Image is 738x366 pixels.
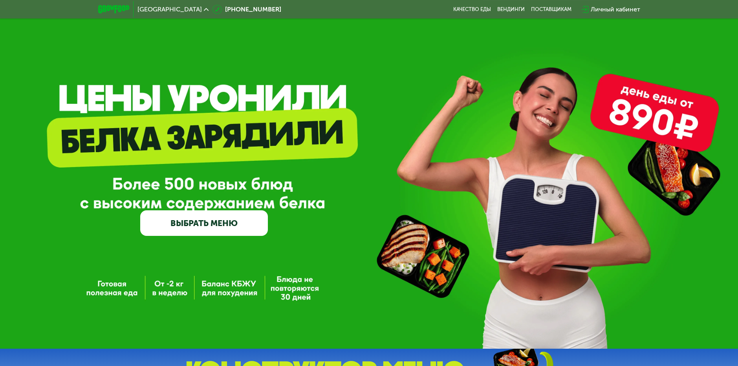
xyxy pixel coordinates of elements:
[453,6,491,13] a: Качество еды
[591,5,640,14] div: Личный кабинет
[212,5,281,14] a: [PHONE_NUMBER]
[140,210,268,236] a: ВЫБРАТЬ МЕНЮ
[137,6,202,13] span: [GEOGRAPHIC_DATA]
[497,6,525,13] a: Вендинги
[531,6,571,13] div: поставщикам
